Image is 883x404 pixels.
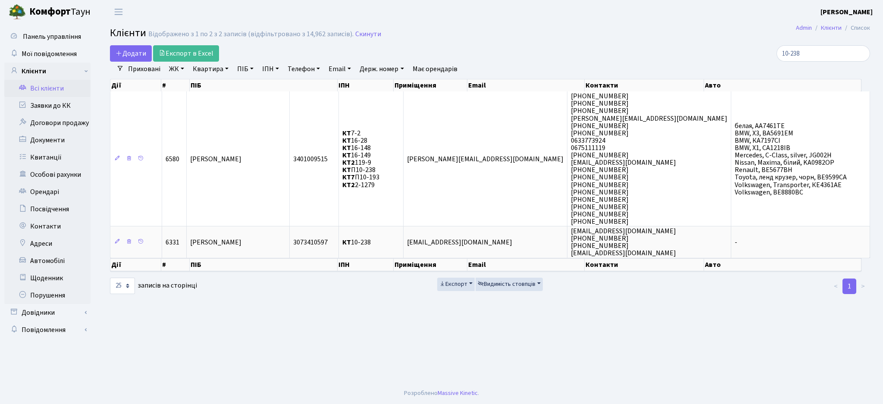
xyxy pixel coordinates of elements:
[355,30,381,38] a: Скинути
[190,258,338,271] th: ПІБ
[571,91,727,226] span: [PHONE_NUMBER] [PHONE_NUMBER] [PHONE_NUMBER] [PERSON_NAME][EMAIL_ADDRESS][DOMAIN_NAME] [PHONE_NUM...
[394,258,467,271] th: Приміщення
[110,45,152,62] a: Додати
[325,62,354,76] a: Email
[153,45,219,62] a: Експорт в Excel
[293,154,328,164] span: 3401009515
[735,238,737,247] span: -
[704,258,861,271] th: Авто
[478,280,535,288] span: Видимість стовпців
[342,173,355,182] b: КТ7
[4,166,91,183] a: Особові рахунки
[166,238,179,247] span: 6331
[476,278,543,291] button: Видимість стовпців
[166,62,188,76] a: ЖК
[108,5,129,19] button: Переключити навігацію
[293,238,328,247] span: 3073410597
[4,269,91,287] a: Щоденник
[735,121,847,197] span: белая, АА7461ТЕ BMW, X3, ВА5691ЕМ BMW, КА7197СІ BMW, X1, СА1218ІВ Mercedes, C-Class, silver, JG00...
[23,32,81,41] span: Панель управління
[842,279,856,294] a: 1
[4,114,91,132] a: Договори продажу
[166,154,179,164] span: 6580
[585,258,704,271] th: Контакти
[190,154,241,164] span: [PERSON_NAME]
[338,258,394,271] th: ІПН
[821,23,842,32] a: Клієнти
[116,49,146,58] span: Додати
[110,25,146,41] span: Клієнти
[342,180,355,190] b: КТ2
[259,62,282,76] a: ІПН
[338,79,394,91] th: ІПН
[704,79,861,91] th: Авто
[796,23,812,32] a: Admin
[571,226,676,258] span: [EMAIL_ADDRESS][DOMAIN_NAME] [PHONE_NUMBER] [PHONE_NUMBER] [EMAIL_ADDRESS][DOMAIN_NAME]
[342,238,351,247] b: КТ
[29,5,91,19] span: Таун
[437,278,475,291] button: Експорт
[4,183,91,200] a: Орендарі
[4,45,91,63] a: Мої повідомлення
[342,238,371,247] span: 10-238
[342,136,351,145] b: КТ
[110,278,197,294] label: записів на сторінці
[467,258,585,271] th: Email
[342,143,351,153] b: КТ
[190,238,241,247] span: [PERSON_NAME]
[4,132,91,149] a: Документи
[585,79,704,91] th: Контакти
[4,235,91,252] a: Адреси
[4,200,91,218] a: Посвідчення
[4,28,91,45] a: Панель управління
[777,45,870,62] input: Пошук...
[161,79,190,91] th: #
[4,63,91,80] a: Клієнти
[284,62,323,76] a: Телефон
[190,79,338,91] th: ПІБ
[4,97,91,114] a: Заявки до КК
[4,149,91,166] a: Квитанції
[342,165,351,175] b: КТ
[842,23,870,33] li: Список
[110,278,135,294] select: записів на сторінці
[409,62,461,76] a: Має орендарів
[342,128,351,138] b: КТ
[4,218,91,235] a: Контакти
[110,79,161,91] th: Дії
[467,79,585,91] th: Email
[783,19,883,37] nav: breadcrumb
[9,3,26,21] img: logo.png
[29,5,71,19] b: Комфорт
[438,388,478,398] a: Massive Kinetic
[161,258,190,271] th: #
[407,154,564,164] span: [PERSON_NAME][EMAIL_ADDRESS][DOMAIN_NAME]
[342,128,379,190] span: 7-2 16-28 16-148 16-149 119-9 П10-238 П10-193 2-1279
[110,258,161,271] th: Дії
[148,30,354,38] div: Відображено з 1 по 2 з 2 записів (відфільтровано з 14,962 записів).
[356,62,407,76] a: Держ. номер
[4,287,91,304] a: Порушення
[4,252,91,269] a: Автомобілі
[4,80,91,97] a: Всі клієнти
[404,388,479,398] div: Розроблено .
[22,49,77,59] span: Мої повідомлення
[342,150,351,160] b: КТ
[439,280,467,288] span: Експорт
[4,304,91,321] a: Довідники
[820,7,873,17] a: [PERSON_NAME]
[4,321,91,338] a: Повідомлення
[407,238,512,247] span: [EMAIL_ADDRESS][DOMAIN_NAME]
[234,62,257,76] a: ПІБ
[189,62,232,76] a: Квартира
[394,79,467,91] th: Приміщення
[342,158,355,167] b: КТ2
[125,62,164,76] a: Приховані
